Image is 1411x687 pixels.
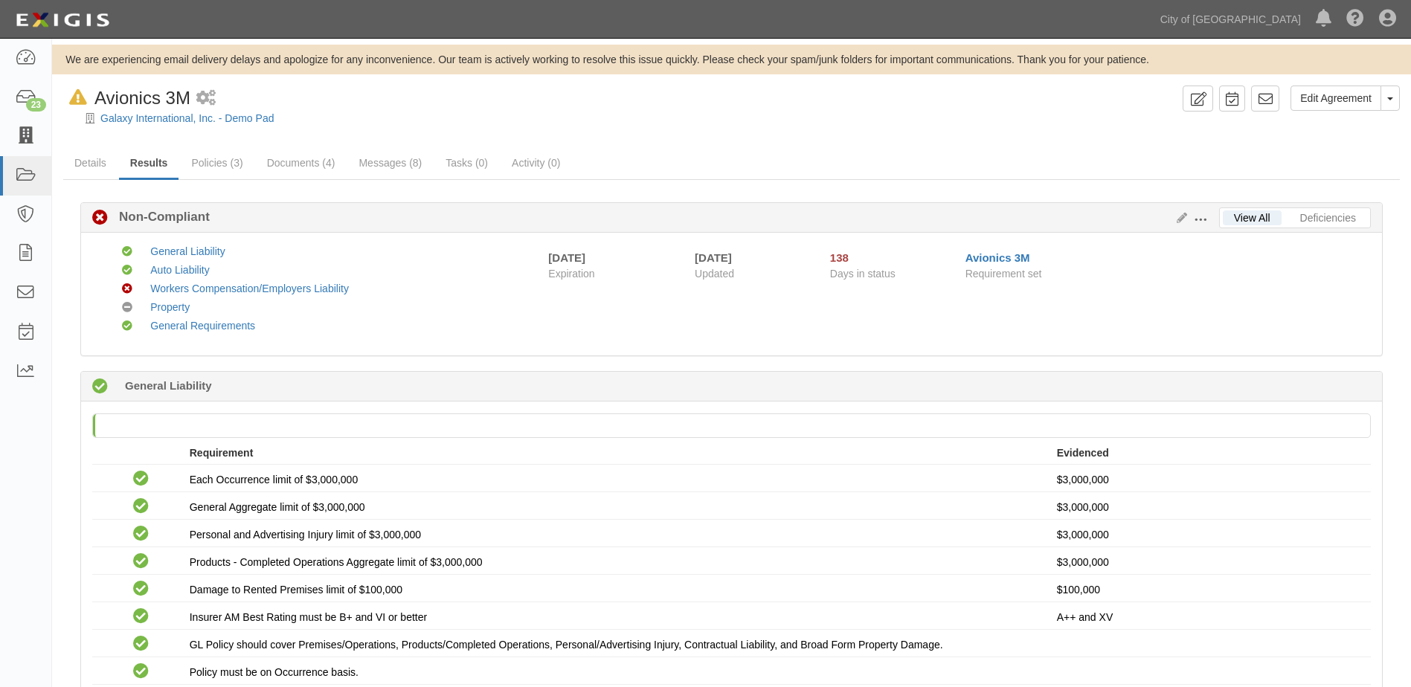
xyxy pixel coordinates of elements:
a: View All [1223,210,1282,225]
i: Compliant [133,664,149,680]
span: Requirement set [965,268,1042,280]
p: $3,000,000 [1057,527,1360,542]
i: Compliant [133,636,149,652]
i: Help Center - Complianz [1346,10,1364,28]
a: Galaxy International, Inc. - Demo Pad [100,112,274,124]
span: Updated [695,268,734,280]
span: Avionics 3M [94,88,190,108]
b: General Liability [125,378,212,393]
i: 1 scheduled workflow [196,91,216,106]
div: [DATE] [695,250,808,265]
a: Details [63,148,118,178]
span: Products - Completed Operations Aggregate limit of $3,000,000 [190,556,483,568]
div: Avionics 3M [63,86,190,111]
a: Workers Compensation/Employers Liability [150,283,349,294]
i: Compliant [122,321,132,332]
span: GL Policy should cover Premises/Operations, Products/Completed Operations, Personal/Advertising I... [190,639,943,651]
div: 23 [26,98,46,112]
span: Expiration [548,266,684,281]
i: Compliant [133,499,149,515]
p: $3,000,000 [1057,500,1360,515]
div: [DATE] [548,250,585,265]
strong: Evidenced [1057,447,1109,459]
a: General Liability [150,245,225,257]
p: $100,000 [1057,582,1360,597]
a: Messages (8) [347,148,433,178]
a: Edit Agreement [1291,86,1381,111]
p: A++ and XV [1057,610,1360,625]
a: Tasks (0) [434,148,499,178]
i: Compliant [122,265,132,276]
i: Compliant [133,526,149,542]
i: Compliant 53 days (since 06/26/2025) [92,379,108,395]
img: logo-5460c22ac91f19d4615b14bd174203de0afe785f0fc80cf4dbbc73dc1793850b.png [11,7,114,33]
i: Compliant [133,554,149,570]
p: $3,000,000 [1057,472,1360,487]
span: Days in status [830,268,896,280]
i: Compliant [133,581,149,597]
a: City of [GEOGRAPHIC_DATA] [1153,4,1308,34]
b: Non-Compliant [108,208,210,226]
i: Non-Compliant [92,210,108,226]
a: Auto Liability [150,264,209,276]
a: Avionics 3M [965,251,1030,264]
a: Policies (3) [180,148,254,178]
p: $3,000,000 [1057,555,1360,570]
span: Policy must be on Occurrence basis. [190,666,359,678]
span: Each Occurrence limit of $3,000,000 [190,474,358,486]
div: Since 04/02/2025 [830,250,954,265]
div: We are experiencing email delivery delays and apologize for any inconvenience. Our team is active... [52,52,1411,67]
span: Personal and Advertising Injury limit of $3,000,000 [190,529,421,541]
a: Activity (0) [501,148,571,178]
i: Non-Compliant [122,284,132,294]
a: Documents (4) [256,148,347,178]
strong: Requirement [190,447,254,459]
i: Compliant [122,247,132,257]
a: Property [150,301,190,313]
span: Damage to Rented Premises limit of $100,000 [190,584,402,596]
i: No Coverage [122,303,132,313]
a: Edit Results [1171,212,1187,224]
i: Compliant [133,471,149,487]
a: General Requirements [150,320,255,332]
span: Insurer AM Best Rating must be B+ and VI or better [190,611,427,623]
a: Results [119,148,179,180]
a: Deficiencies [1289,210,1367,225]
i: In Default since 07/24/2025 [69,90,87,106]
i: Compliant [133,609,149,625]
span: General Aggregate limit of $3,000,000 [190,501,365,513]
